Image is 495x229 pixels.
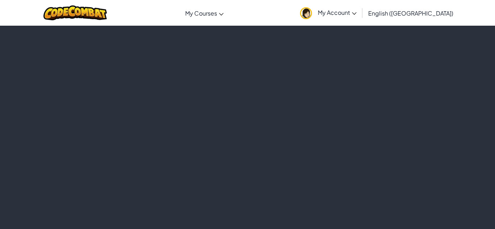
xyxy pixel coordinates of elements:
[368,9,453,17] span: English ([GEOGRAPHIC_DATA])
[300,7,312,19] img: avatar
[296,1,360,24] a: My Account
[318,9,357,16] span: My Account
[185,9,217,17] span: My Courses
[365,3,457,23] a: English ([GEOGRAPHIC_DATA])
[43,5,107,20] img: CodeCombat logo
[182,3,227,23] a: My Courses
